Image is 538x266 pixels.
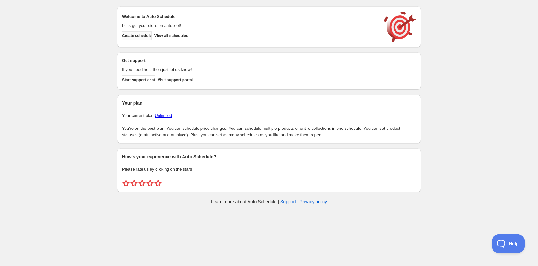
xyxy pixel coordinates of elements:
p: If you need help then just let us know! [122,66,378,73]
p: Learn more about Auto Schedule | | [211,199,327,205]
a: Visit support portal [158,75,193,84]
span: Visit support portal [158,77,193,82]
iframe: Toggle Customer Support [492,234,525,253]
h2: Get support [122,58,378,64]
p: Please rate us by clicking on the stars [122,166,416,173]
a: Start support chat [122,75,155,84]
p: Let's get your store on autopilot! [122,22,378,29]
span: Create schedule [122,33,152,38]
h2: How's your experience with Auto Schedule? [122,153,416,160]
h2: Your plan [122,100,416,106]
a: Unlimited [155,113,172,118]
a: Support [280,199,296,204]
button: Create schedule [122,31,152,40]
button: View all schedules [154,31,188,40]
p: You're on the best plan! You can schedule price changes. You can schedule multiple products or en... [122,125,416,138]
a: Privacy policy [300,199,327,204]
span: Start support chat [122,77,155,82]
span: View all schedules [154,33,188,38]
h2: Welcome to Auto Schedule [122,13,378,20]
p: Your current plan: [122,113,416,119]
